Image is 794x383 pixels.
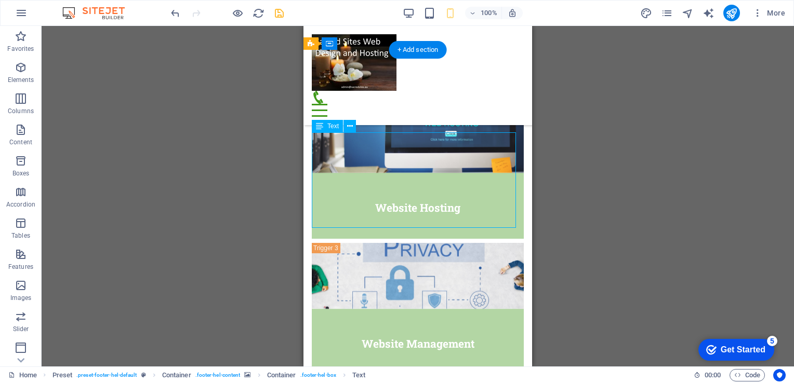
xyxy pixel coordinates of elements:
[8,107,34,115] p: Columns
[752,8,785,18] span: More
[8,76,34,84] p: Elements
[8,283,220,349] div: Trigger 2
[52,369,73,381] span: Click to select. Double-click to edit
[703,7,714,19] i: AI Writer
[8,147,220,213] div: Trigger 4
[11,231,30,240] p: Tables
[252,7,264,19] button: reload
[481,7,497,19] h6: 100%
[253,7,264,19] i: Reload page
[723,5,740,21] button: publish
[661,7,673,19] button: pages
[273,7,285,19] i: Save (Ctrl+S)
[640,7,653,19] button: design
[7,45,34,53] p: Favorites
[10,294,32,302] p: Images
[300,369,336,381] span: . footer-hel-box
[748,5,789,21] button: More
[12,169,30,177] p: Boxes
[244,372,250,378] i: This element contains a background
[682,7,694,19] i: Navigator
[682,7,694,19] button: navigator
[465,7,502,19] button: 100%
[76,369,137,381] span: . preset-footer-hel-default
[773,369,786,381] button: Usercentrics
[712,371,713,379] span: :
[31,11,75,21] div: Get Started
[640,7,652,19] i: Design (Ctrl+Alt+Y)
[6,200,35,209] p: Accordion
[231,7,244,19] button: Click here to leave preview mode and continue editing
[8,263,33,271] p: Features
[8,369,37,381] a: Click to cancel selection. Double-click to open Pages
[8,5,84,27] div: Get Started 5 items remaining, 0% complete
[352,369,365,381] span: Click to select. Double-click to edit
[52,369,366,381] nav: breadcrumb
[60,7,138,19] img: Editor Logo
[195,369,241,381] span: . footer-hel-content
[162,369,191,381] span: Click to select. Double-click to edit
[169,7,181,19] button: undo
[508,8,517,18] i: On resize automatically adjust zoom level to fit chosen device.
[141,372,146,378] i: This element is a customizable preset
[9,138,32,146] p: Content
[725,7,737,19] i: Publish
[734,369,760,381] span: Code
[703,7,715,19] button: text_generator
[327,123,339,129] span: Text
[267,369,296,381] span: Click to select. Double-click to edit
[13,325,29,333] p: Slider
[169,7,181,19] i: Undo: Edit headline (Ctrl+Z)
[730,369,765,381] button: Code
[77,2,87,12] div: 5
[694,369,721,381] h6: Session time
[273,7,285,19] button: save
[389,41,447,59] div: + Add section
[661,7,673,19] i: Pages (Ctrl+Alt+S)
[705,369,721,381] span: 00 00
